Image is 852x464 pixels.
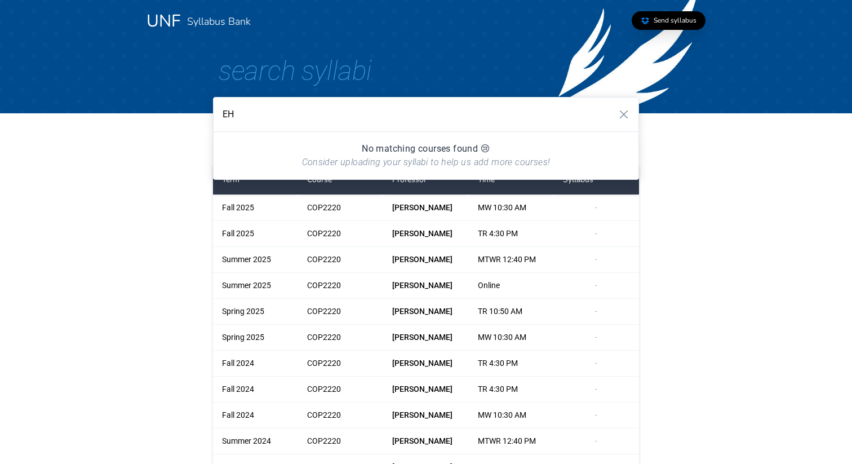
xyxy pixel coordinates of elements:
span: Send syllabus [654,16,696,25]
div: COP2220 [298,273,383,298]
a: Send syllabus [632,11,705,30]
span: - [595,229,597,238]
div: [PERSON_NAME] [383,325,468,350]
div: Fall 2025 [213,195,298,220]
span: Search Syllabi [219,55,372,87]
div: TR 4:30 PM [469,221,554,246]
div: Syllabus [554,165,639,195]
div: Summer 2025 [213,247,298,272]
div: MTWR 12:40 PM [469,247,554,272]
span: - [595,255,597,264]
div: TR 4:30 PM [469,351,554,376]
div: Professor [383,165,468,195]
a: UNF [147,10,180,33]
div: [PERSON_NAME] [383,273,468,298]
div: Fall 2024 [213,351,298,376]
div: [PERSON_NAME] [383,299,468,324]
span: - [595,385,597,394]
span: - [595,410,597,419]
div: Summer 2025 [213,273,298,298]
span: - [595,359,597,368]
div: COP2220 [298,221,383,246]
div: Fall 2025 [213,221,298,246]
div: TR 10:50 AM [469,299,554,324]
input: Search for a course [213,97,638,131]
div: COP2220 [298,299,383,324]
span: - [595,203,597,212]
div: TR 4:30 PM [469,377,554,402]
span: cry [481,143,490,154]
div: Online [469,273,554,298]
a: Syllabus Bank [187,15,251,28]
div: COP2220 [298,351,383,376]
div: COP2220 [298,403,383,428]
div: MW 10:30 AM [469,403,554,428]
p: Consider uploading your syllabi to help us add more courses! [225,157,627,168]
div: [PERSON_NAME] [383,195,468,220]
span: - [595,436,597,445]
span: - [595,281,597,290]
div: Time [469,165,554,195]
div: Summer 2024 [213,428,298,454]
div: Spring 2025 [213,325,298,350]
div: [PERSON_NAME] [383,428,468,454]
div: COP2220 [298,195,383,220]
div: [PERSON_NAME] [383,377,468,402]
div: [PERSON_NAME] [383,221,468,246]
div: COP2220 [298,377,383,402]
div: COP2220 [298,325,383,350]
div: [PERSON_NAME] [383,403,468,428]
div: Term [213,165,298,195]
div: COP2220 [298,247,383,272]
div: Spring 2025 [213,299,298,324]
div: MW 10:30 AM [469,195,554,220]
span: - [595,307,597,316]
div: [PERSON_NAME] [383,351,468,376]
div: COP2220 [298,428,383,454]
span: - [595,333,597,342]
div: Fall 2024 [213,403,298,428]
div: Fall 2024 [213,377,298,402]
div: MW 10:30 AM [469,325,554,350]
div: No matching courses found [225,143,627,157]
div: [PERSON_NAME] [383,247,468,272]
div: Course [298,165,383,195]
div: MTWR 12:40 PM [469,428,554,454]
